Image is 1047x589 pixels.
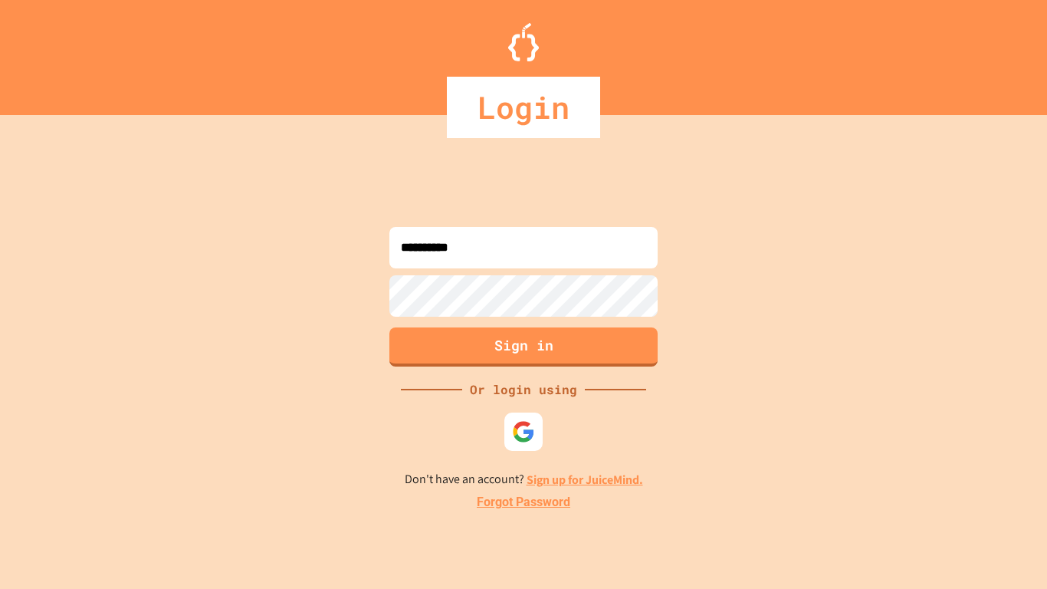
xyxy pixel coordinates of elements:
[462,380,585,399] div: Or login using
[477,493,570,512] a: Forgot Password
[389,327,658,367] button: Sign in
[527,472,643,488] a: Sign up for JuiceMind.
[405,470,643,489] p: Don't have an account?
[512,420,535,443] img: google-icon.svg
[508,23,539,61] img: Logo.svg
[447,77,600,138] div: Login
